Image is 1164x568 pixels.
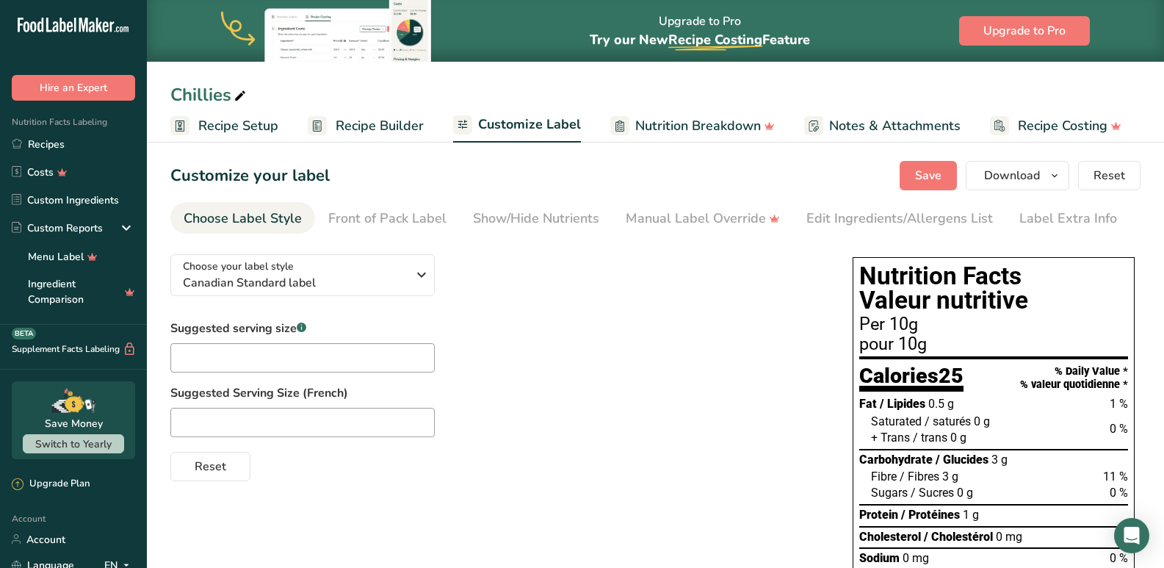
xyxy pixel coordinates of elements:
div: Save Money [45,416,103,431]
a: Recipe Setup [170,109,278,143]
span: / Sucres [911,486,954,500]
span: Switch to Yearly [35,437,112,451]
span: / Glucides [936,453,988,467]
a: Recipe Builder [308,109,424,143]
span: Customize Label [478,115,581,134]
span: Recipe Costing [668,31,762,48]
div: Show/Hide Nutrients [473,209,599,229]
button: Reset [1078,161,1140,190]
span: Save [915,167,941,184]
span: Choose your label style [183,259,294,274]
span: 0 mg [996,530,1022,544]
span: Recipe Costing [1018,116,1107,136]
span: Try our New Feature [590,31,810,48]
span: 0 g [974,414,990,428]
span: + Trans [871,431,910,445]
button: Save [900,161,957,190]
a: Recipe Costing [990,109,1121,143]
span: Recipe Builder [336,116,424,136]
div: Edit Ingredients/Allergens List [806,209,993,229]
div: Upgrade Plan [12,477,90,492]
span: / Lipides [880,397,925,411]
span: / Fibres [900,470,939,483]
div: Calories [859,365,964,392]
span: / Cholestérol [924,530,993,544]
span: 3 g [942,470,958,483]
h1: Nutrition Facts Valeur nutritive [859,264,1128,313]
span: Fibre [871,470,897,483]
span: 0 mg [903,551,929,565]
div: Front of Pack Label [328,209,447,229]
span: / Protéines [901,508,960,522]
span: 1 % [1110,397,1128,411]
span: 0 g [957,486,973,500]
label: Suggested serving size [170,320,435,337]
span: Download [984,167,1040,184]
span: Protein [859,508,898,522]
span: Recipe Setup [198,116,278,136]
div: Chillies [170,82,249,108]
span: 0 g [950,431,966,445]
span: Reset [1093,167,1125,184]
span: / saturés [925,414,971,428]
span: 0 % [1110,551,1128,565]
span: / trans [913,431,947,445]
span: 0 % [1110,422,1128,436]
span: 0 % [1110,486,1128,500]
div: BETA [12,328,36,339]
span: Canadian Standard label [183,274,407,292]
button: Hire an Expert [12,75,135,101]
span: Upgrade to Pro [983,22,1066,40]
span: 0.5 g [928,397,954,411]
span: Sugars [871,486,908,500]
a: Customize Label [453,108,581,143]
span: Fat [859,397,877,411]
button: Download [966,161,1069,190]
button: Reset [170,452,250,481]
div: Custom Reports [12,220,103,236]
span: Notes & Attachments [829,116,961,136]
span: Carbohydrate [859,453,933,467]
button: Upgrade to Pro [959,16,1090,46]
div: pour 10g [859,336,1128,353]
div: Label Extra Info [1019,209,1117,229]
span: Reset [195,458,226,475]
span: 25 [939,363,964,388]
div: Choose Label Style [184,209,302,229]
div: Open Intercom Messenger [1114,518,1149,553]
span: 11 % [1103,470,1128,483]
span: Saturated [871,414,922,428]
span: 3 g [991,453,1008,467]
span: Nutrition Breakdown [635,116,761,136]
button: Choose your label style Canadian Standard label [170,254,435,296]
div: Upgrade to Pro [590,1,810,62]
span: Cholesterol [859,530,921,544]
h1: Customize your label [170,164,330,188]
span: 1 g [963,508,979,522]
div: Per 10g [859,316,1128,334]
label: Suggested Serving Size (French) [170,384,823,402]
button: Switch to Yearly [23,434,124,453]
a: Nutrition Breakdown [610,109,775,143]
div: Manual Label Override [626,209,780,229]
a: Notes & Attachments [804,109,961,143]
span: Sodium [859,551,900,565]
div: % Daily Value * % valeur quotidienne * [1020,365,1128,391]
